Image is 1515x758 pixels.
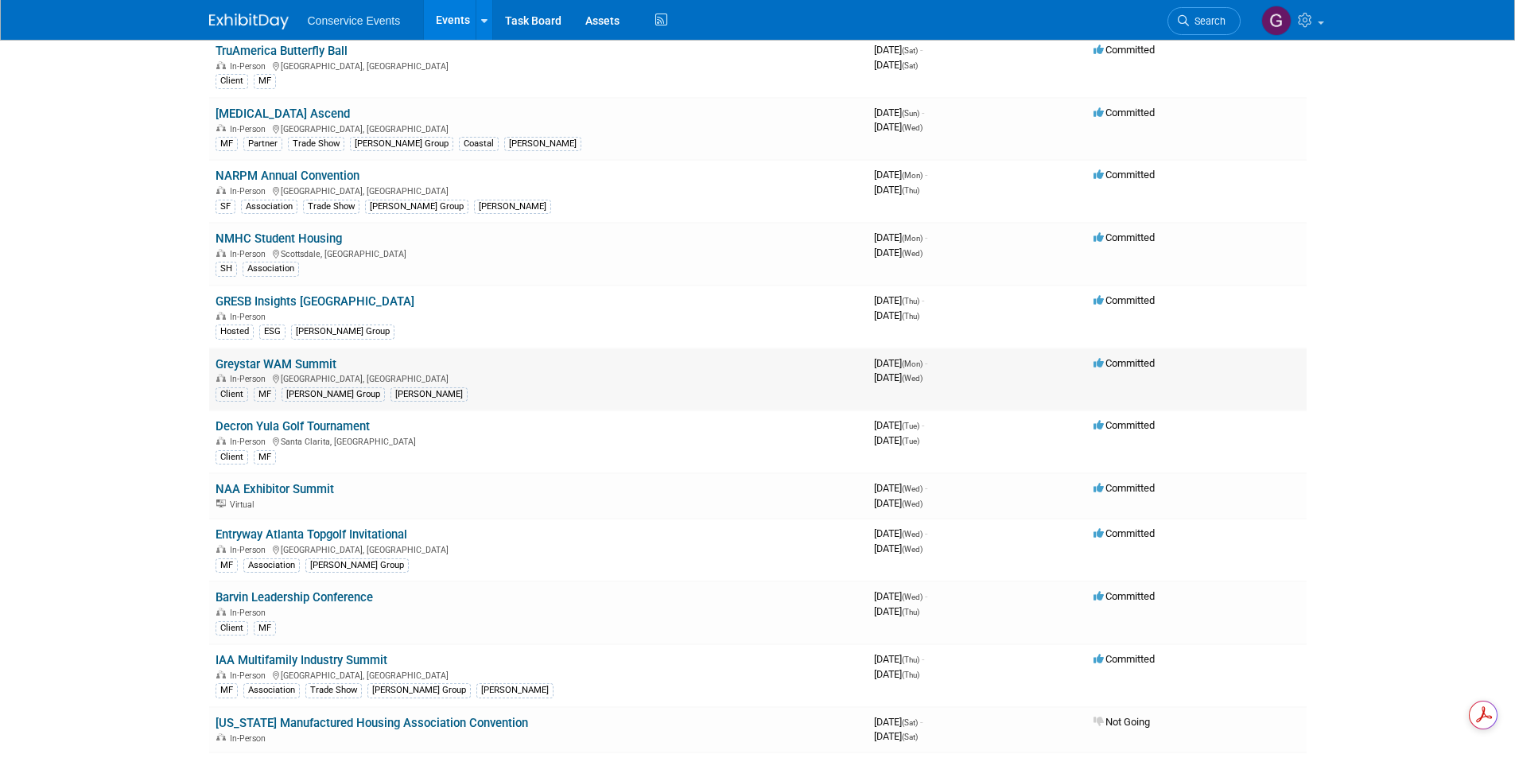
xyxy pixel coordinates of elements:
[308,14,401,27] span: Conservice Events
[216,137,238,151] div: MF
[209,14,289,29] img: ExhibitDay
[230,608,270,618] span: In-Person
[216,59,861,72] div: [GEOGRAPHIC_DATA], [GEOGRAPHIC_DATA]
[902,718,918,727] span: (Sat)
[230,186,270,196] span: In-Person
[216,371,861,384] div: [GEOGRAPHIC_DATA], [GEOGRAPHIC_DATA]
[874,527,927,539] span: [DATE]
[1094,653,1155,665] span: Committed
[874,231,927,243] span: [DATE]
[902,297,919,305] span: (Thu)
[216,419,370,433] a: Decron Yula Golf Tournament
[902,437,919,445] span: (Tue)
[230,545,270,555] span: In-Person
[1261,6,1292,36] img: Gayle Reese
[254,621,276,636] div: MF
[230,312,270,322] span: In-Person
[476,683,554,698] div: [PERSON_NAME]
[504,137,581,151] div: [PERSON_NAME]
[216,249,226,257] img: In-Person Event
[902,422,919,430] span: (Tue)
[902,545,923,554] span: (Wed)
[874,482,927,494] span: [DATE]
[1094,527,1155,539] span: Committed
[1094,107,1155,119] span: Committed
[874,434,919,446] span: [DATE]
[216,668,861,681] div: [GEOGRAPHIC_DATA], [GEOGRAPHIC_DATA]
[216,671,226,678] img: In-Person Event
[216,545,226,553] img: In-Person Event
[216,590,373,604] a: Barvin Leadership Conference
[367,683,471,698] div: [PERSON_NAME] Group
[925,169,927,181] span: -
[874,107,924,119] span: [DATE]
[874,542,923,554] span: [DATE]
[902,186,919,195] span: (Thu)
[920,44,923,56] span: -
[216,184,861,196] div: [GEOGRAPHIC_DATA], [GEOGRAPHIC_DATA]
[216,312,226,320] img: In-Person Event
[874,357,927,369] span: [DATE]
[243,262,299,276] div: Association
[254,450,276,465] div: MF
[925,590,927,602] span: -
[216,558,238,573] div: MF
[874,419,924,431] span: [DATE]
[216,653,387,667] a: IAA Multifamily Industry Summit
[216,608,226,616] img: In-Person Event
[474,200,551,214] div: [PERSON_NAME]
[922,294,924,306] span: -
[291,325,394,339] div: [PERSON_NAME] Group
[230,124,270,134] span: In-Person
[303,200,359,214] div: Trade Show
[350,137,453,151] div: [PERSON_NAME] Group
[230,733,270,744] span: In-Person
[925,527,927,539] span: -
[1094,44,1155,56] span: Committed
[216,231,342,246] a: NMHC Student Housing
[1094,169,1155,181] span: Committed
[216,262,237,276] div: SH
[922,653,924,665] span: -
[902,593,923,601] span: (Wed)
[902,671,919,679] span: (Thu)
[902,46,918,55] span: (Sat)
[874,169,927,181] span: [DATE]
[230,500,258,510] span: Virtual
[902,360,923,368] span: (Mon)
[902,249,923,258] span: (Wed)
[243,558,300,573] div: Association
[254,74,276,88] div: MF
[216,683,238,698] div: MF
[390,387,468,402] div: [PERSON_NAME]
[874,294,924,306] span: [DATE]
[216,107,350,121] a: [MEDICAL_DATA] Ascend
[216,247,861,259] div: Scottsdale, [GEOGRAPHIC_DATA]
[925,231,927,243] span: -
[874,605,919,617] span: [DATE]
[874,371,923,383] span: [DATE]
[230,61,270,72] span: In-Person
[216,500,226,507] img: Virtual Event
[216,621,248,636] div: Client
[902,500,923,508] span: (Wed)
[922,107,924,119] span: -
[230,437,270,447] span: In-Person
[874,184,919,196] span: [DATE]
[1094,482,1155,494] span: Committed
[216,450,248,465] div: Client
[1094,590,1155,602] span: Committed
[243,137,282,151] div: Partner
[1094,294,1155,306] span: Committed
[216,124,226,132] img: In-Person Event
[874,59,918,71] span: [DATE]
[902,123,923,132] span: (Wed)
[874,716,923,728] span: [DATE]
[902,530,923,538] span: (Wed)
[902,484,923,493] span: (Wed)
[216,527,407,542] a: Entryway Atlanta Topgolf Invitational
[216,542,861,555] div: [GEOGRAPHIC_DATA], [GEOGRAPHIC_DATA]
[216,733,226,741] img: In-Person Event
[874,44,923,56] span: [DATE]
[922,419,924,431] span: -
